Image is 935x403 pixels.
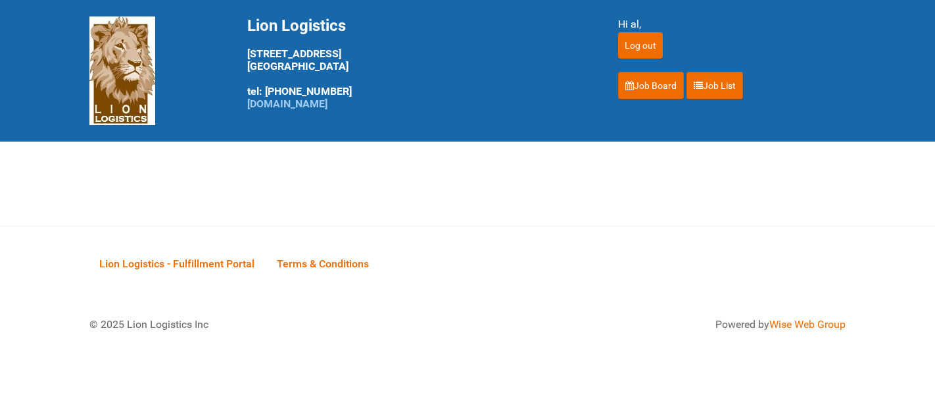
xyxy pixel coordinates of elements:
a: Job List [686,72,743,99]
input: Log out [618,32,663,59]
span: Terms & Conditions [277,257,369,270]
a: [DOMAIN_NAME] [247,97,327,110]
div: [STREET_ADDRESS] [GEOGRAPHIC_DATA] tel: [PHONE_NUMBER] [247,16,585,110]
span: Lion Logistics [247,16,346,35]
a: Wise Web Group [769,318,846,331]
div: © 2025 Lion Logistics Inc [80,307,461,342]
img: Lion Logistics [89,16,155,125]
a: Lion Logistics [89,64,155,76]
a: Job Board [618,72,684,99]
a: Lion Logistics - Fulfillment Portal [89,243,264,284]
div: Hi al, [618,16,846,32]
div: Powered by [484,317,846,333]
a: Terms & Conditions [267,243,379,284]
span: Lion Logistics - Fulfillment Portal [99,257,254,270]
